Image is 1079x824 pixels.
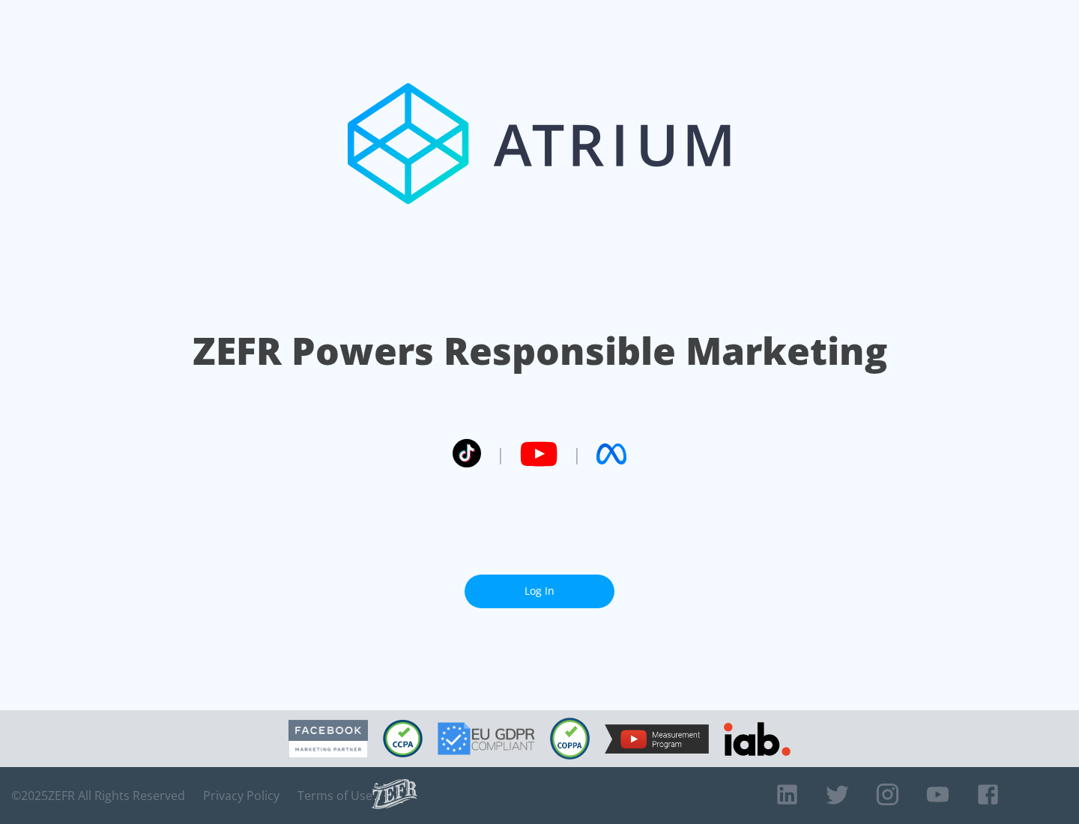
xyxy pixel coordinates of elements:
img: GDPR Compliant [438,722,535,755]
a: Log In [465,575,614,608]
img: COPPA Compliant [550,718,590,760]
span: | [572,443,581,465]
span: © 2025 ZEFR All Rights Reserved [11,788,185,803]
img: Facebook Marketing Partner [288,720,368,758]
img: IAB [724,722,791,756]
img: CCPA Compliant [383,720,423,757]
h1: ZEFR Powers Responsible Marketing [193,325,887,377]
a: Terms of Use [297,788,372,803]
a: Privacy Policy [203,788,279,803]
img: YouTube Measurement Program [605,724,709,754]
span: | [496,443,505,465]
